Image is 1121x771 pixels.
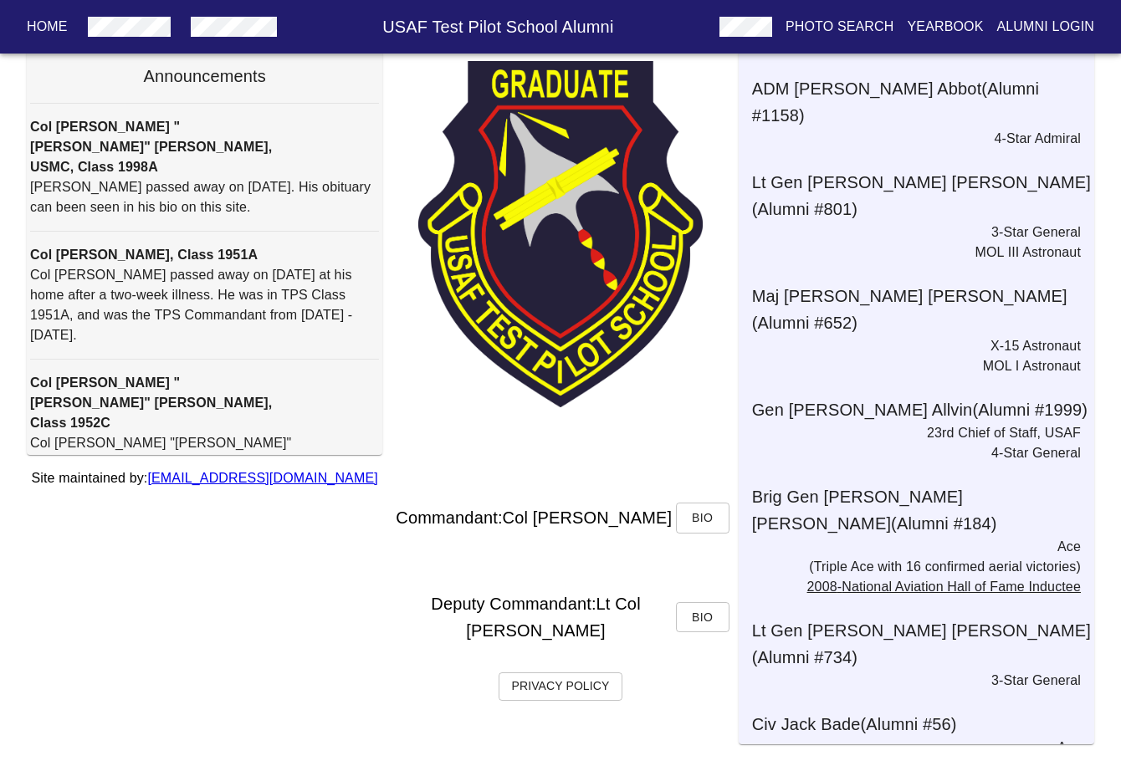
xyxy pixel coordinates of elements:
[30,63,379,89] h6: Announcements
[807,580,1081,594] a: 2008-National Aviation Hall of Fame Inductee
[752,483,1094,537] h6: Brig Gen [PERSON_NAME] [PERSON_NAME] (Alumni # 184 )
[739,443,1081,463] p: 4-Star General
[752,283,1094,336] h6: Maj [PERSON_NAME] [PERSON_NAME] (Alumni # 652 )
[30,120,272,174] strong: Col [PERSON_NAME] "[PERSON_NAME]" [PERSON_NAME], USMC, Class 1998A
[20,12,74,42] button: Home
[739,423,1081,443] p: 23rd Chief of Staff, USAF
[284,13,713,40] h6: USAF Test Pilot School Alumni
[786,17,894,37] p: Photo Search
[739,537,1081,557] p: Ace
[30,248,258,262] strong: Col [PERSON_NAME], Class 1951A
[739,671,1081,691] p: 3-Star General
[30,375,272,430] strong: Col [PERSON_NAME] "[PERSON_NAME]" [PERSON_NAME], Class 1952C
[676,503,729,534] button: Bio
[30,433,379,513] p: Col [PERSON_NAME] "[PERSON_NAME]" [PERSON_NAME] passed away on [DATE]. He was in TPS Class 1952C,...
[739,356,1081,376] p: MOL I Astronaut
[418,61,703,407] img: TPS Patch
[689,607,716,628] span: Bio
[997,17,1095,37] p: Alumni Login
[499,672,623,701] button: Privacy Policy
[739,738,1081,758] p: Ace
[779,12,901,42] button: Photo Search
[512,677,610,696] h6: Privacy Policy
[752,617,1094,671] h6: Lt Gen [PERSON_NAME] [PERSON_NAME] (Alumni # 734 )
[900,12,990,42] button: Yearbook
[689,508,716,528] span: Bio
[739,222,1081,243] p: 3-Star General
[752,75,1094,129] h6: ADM [PERSON_NAME] Abbot (Alumni # 1158 )
[739,243,1081,263] p: MOL III Astronaut
[30,177,379,217] p: [PERSON_NAME] passed away on [DATE]. His obituary can been seen in his bio on this site.
[27,17,68,37] p: Home
[27,468,382,488] p: Site maintained by:
[739,129,1081,149] p: 4-Star Admiral
[990,12,1102,42] button: Alumni Login
[30,265,379,345] p: Col [PERSON_NAME] passed away on [DATE] at his home after a two-week illness. He was in TPS Class...
[396,590,675,644] h6: Deputy Commandant: Lt Col [PERSON_NAME]
[739,336,1081,356] p: X-15 Astronaut
[752,169,1094,222] h6: Lt Gen [PERSON_NAME] [PERSON_NAME] (Alumni # 801 )
[752,396,1094,423] h6: Gen [PERSON_NAME] Allvin (Alumni # 1999 )
[676,602,729,633] button: Bio
[396,504,672,531] h6: Commandant: Col [PERSON_NAME]
[147,471,377,485] a: [EMAIL_ADDRESS][DOMAIN_NAME]
[752,711,1094,738] h6: Civ Jack Bade (Alumni # 56 )
[739,557,1081,577] p: (Triple Ace with 16 confirmed aerial victories)
[907,17,983,37] p: Yearbook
